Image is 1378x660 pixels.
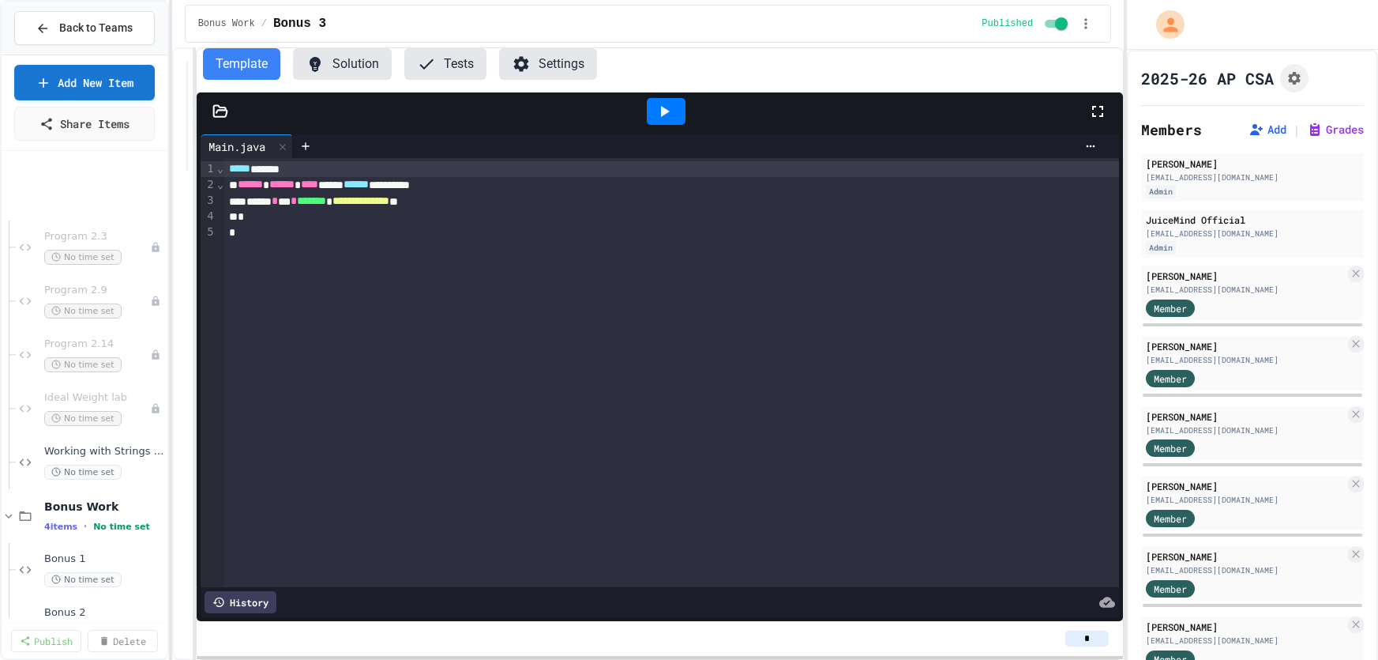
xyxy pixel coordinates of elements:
[1146,549,1345,564] div: [PERSON_NAME]
[44,500,164,514] span: Bonus Work
[93,522,150,532] span: No time set
[14,65,155,100] a: Add New Item
[982,17,1033,30] span: Published
[203,48,280,80] button: Template
[261,17,267,30] span: /
[44,572,122,587] span: No time set
[14,11,155,45] button: Back to Teams
[201,209,216,224] div: 4
[44,230,150,243] span: Program 2.3
[1146,213,1359,227] div: JuiceMind Official
[1146,339,1345,353] div: [PERSON_NAME]
[44,522,77,532] span: 4 items
[1146,424,1345,436] div: [EMAIL_ADDRESS][DOMAIN_NAME]
[201,224,216,240] div: 5
[201,161,216,177] div: 1
[1247,528,1362,595] iframe: chat widget
[1141,67,1274,89] h1: 2025-26 AP CSA
[404,48,486,80] button: Tests
[198,17,255,30] span: Bonus Work
[44,411,122,426] span: No time set
[1146,157,1359,171] div: [PERSON_NAME]
[150,296,161,307] div: Unpublished
[293,48,392,80] button: Solution
[1146,172,1359,183] div: [EMAIL_ADDRESS][DOMAIN_NAME]
[1280,64,1309,92] button: Assignment Settings
[1146,564,1345,576] div: [EMAIL_ADDRESS][DOMAIN_NAME]
[1146,228,1359,239] div: [EMAIL_ADDRESS][DOMAIN_NAME]
[1154,511,1187,526] span: Member
[216,178,224,190] span: Fold line
[201,193,216,209] div: 3
[1146,185,1176,198] div: Admin
[1146,635,1345,647] div: [EMAIL_ADDRESS][DOMAIN_NAME]
[1154,582,1187,596] span: Member
[1146,269,1345,283] div: [PERSON_NAME]
[150,349,161,360] div: Unpublished
[201,177,216,193] div: 2
[201,138,273,155] div: Main.java
[44,338,150,351] span: Program 2.14
[44,553,164,566] span: Bonus 1
[44,284,150,297] span: Program 2.9
[273,14,326,33] span: Bonus 3
[1154,371,1187,386] span: Member
[1154,441,1187,455] span: Member
[59,20,133,36] span: Back to Teams
[1146,409,1345,424] div: [PERSON_NAME]
[1307,122,1364,138] button: Grades
[201,134,293,158] div: Main.java
[1146,494,1345,506] div: [EMAIL_ADDRESS][DOMAIN_NAME]
[1146,479,1345,493] div: [PERSON_NAME]
[1146,284,1345,296] div: [EMAIL_ADDRESS][DOMAIN_NAME]
[150,242,161,253] div: Unpublished
[1141,119,1202,141] h2: Members
[88,630,158,652] a: Delete
[44,250,122,265] span: No time set
[1248,122,1286,138] button: Add
[1146,620,1345,634] div: [PERSON_NAME]
[982,14,1071,33] div: Content is published and visible to students
[1312,597,1362,644] iframe: chat widget
[216,162,224,175] span: Fold line
[11,630,81,652] a: Publish
[499,48,597,80] button: Settings
[1293,120,1301,139] span: |
[44,304,122,319] span: No time set
[1140,6,1188,43] div: My Account
[1154,301,1187,315] span: Member
[1146,241,1176,255] div: Admin
[205,591,276,613] div: History
[14,107,155,141] a: Share Items
[44,391,150,405] span: Ideal Weight lab
[44,465,122,480] span: No time set
[84,520,87,533] span: •
[44,445,164,458] span: Working with Strings lab
[150,403,161,414] div: Unpublished
[44,606,164,620] span: Bonus 2
[44,357,122,372] span: No time set
[1146,354,1345,366] div: [EMAIL_ADDRESS][DOMAIN_NAME]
